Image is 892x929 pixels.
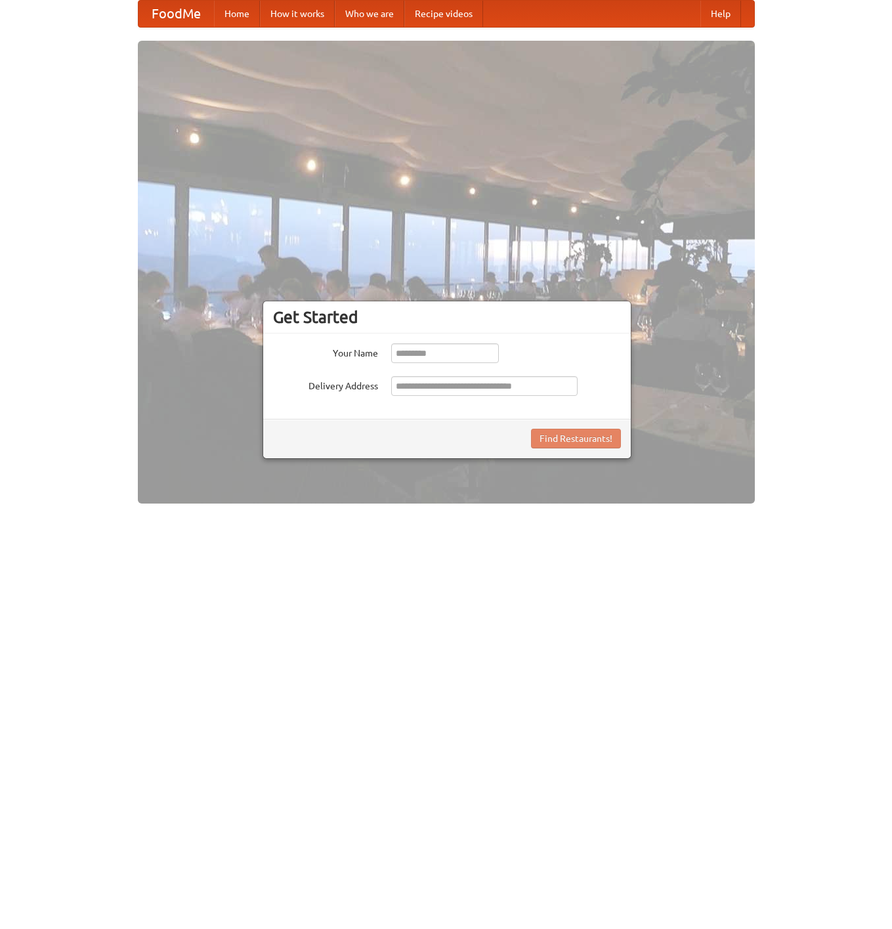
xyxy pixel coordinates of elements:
[273,343,378,360] label: Your Name
[700,1,741,27] a: Help
[273,307,621,327] h3: Get Started
[531,429,621,448] button: Find Restaurants!
[273,376,378,393] label: Delivery Address
[138,1,214,27] a: FoodMe
[214,1,260,27] a: Home
[260,1,335,27] a: How it works
[404,1,483,27] a: Recipe videos
[335,1,404,27] a: Who we are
